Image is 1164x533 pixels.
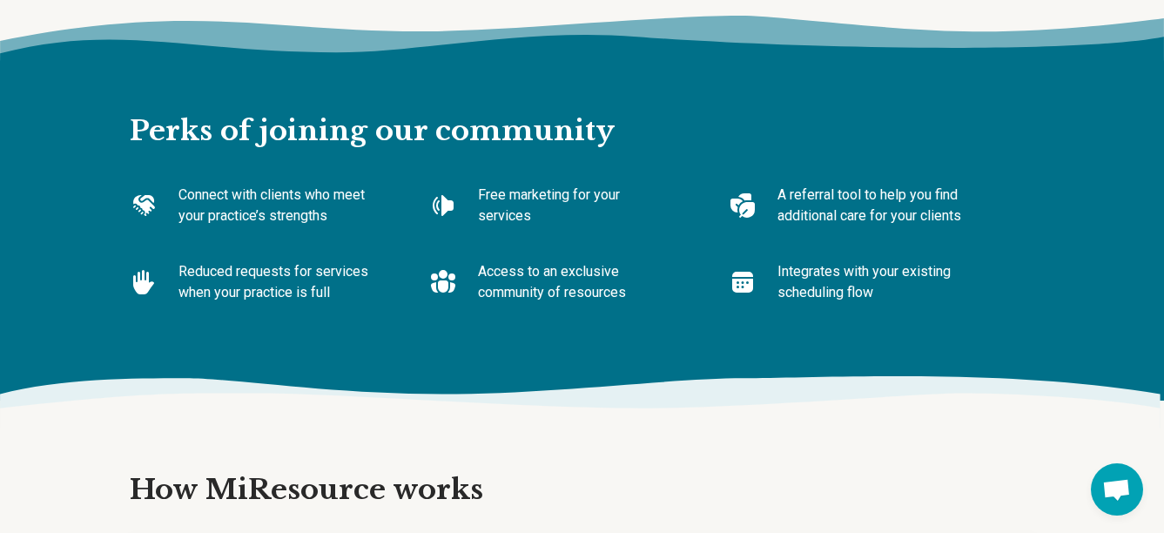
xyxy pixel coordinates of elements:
p: Reduced requests for services when your practice is full [178,261,373,303]
p: Free marketing for your services [478,185,673,226]
p: Connect with clients who meet your practice’s strengths [178,185,373,226]
p: A referral tool to help you find additional care for your clients [777,185,972,226]
p: Access to an exclusive community of resources [478,261,673,303]
p: Integrates with your existing scheduling flow [777,261,972,303]
div: Open chat [1091,463,1143,516]
h2: Perks of joining our community [130,57,1035,150]
h2: How MiResource works [130,472,1035,509]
